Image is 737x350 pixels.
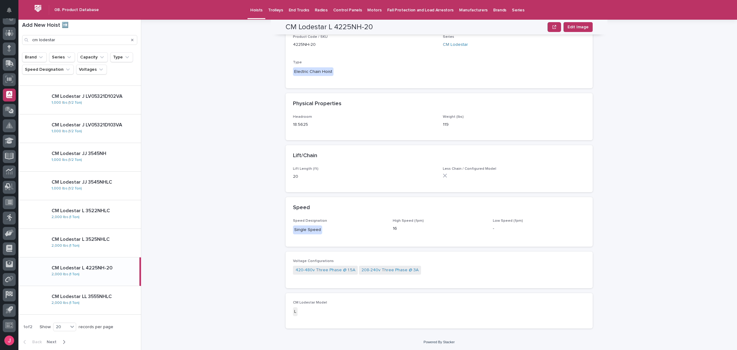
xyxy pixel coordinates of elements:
[22,22,137,29] h1: Add New Hoist ➡️
[76,65,107,74] button: Voltages
[110,52,133,62] button: Type
[443,42,468,48] a: CM Lodestar
[293,101,341,107] h2: Physical Properties
[52,215,80,219] a: 2,000 lbs (1 Ton)
[29,340,42,344] span: Back
[361,267,419,273] a: 208-240v Three Phase @ 3A
[53,324,68,330] div: 20
[52,151,138,157] p: CM Lodestar JJ 3545NH
[493,225,585,232] p: -
[18,143,141,172] a: CM Lodestar JJ 3545NH1,000 lbs (1/2 Ton)
[44,339,70,345] button: Next
[443,121,585,128] p: 119
[293,61,302,64] span: Type
[40,324,51,330] p: Show
[3,334,16,347] button: users-avatar
[293,259,334,263] span: Voltage Configurations
[443,115,464,119] span: Weight (lbs)
[563,22,593,32] button: Edit Image
[52,93,138,99] p: CM Lodestar J LV05321D102VA
[52,122,138,128] p: CM Lodestar J LV05321D103VA
[18,200,141,229] a: CM Lodestar L 3522NHLC2,000 lbs (1 Ton)
[52,208,138,214] p: CM Lodestar L 3522NHLC
[293,153,317,159] h2: Lift/Chain
[49,52,75,62] button: Series
[18,320,37,335] p: 1 of 2
[52,272,80,276] a: 2,000 lbs (1 Ton)
[52,101,82,105] a: 1,000 lbs (1/2 Ton)
[293,225,322,234] div: Single Speed
[22,65,74,74] button: Speed Designation
[52,186,82,191] a: 1,000 lbs (1/2 Ton)
[293,301,327,304] span: CM Lodestar Model
[22,52,47,62] button: Brand
[293,121,435,128] p: 18.5625
[393,219,424,223] span: High Speed (fpm)
[54,7,99,13] h2: 08. Product Database
[52,301,80,305] a: 2,000 lbs (1 Ton)
[52,158,82,162] a: 1,000 lbs (1/2 Ton)
[52,244,80,248] a: 2,000 lbs (1 Ton)
[52,129,82,133] a: 1,000 lbs (1/2 Ton)
[567,24,589,30] span: Edit Image
[293,35,328,39] span: Product Code / SKU
[295,267,355,273] a: 420-480v Three Phase @ 1.5A
[52,294,138,300] p: CM Lodestar LL 3555NHLC
[52,237,138,242] p: CM Lodestar L 3525NHLC
[18,172,141,200] a: CM Lodestar JJ 3545NHLC1,000 lbs (1/2 Ton)
[18,257,141,286] a: CM Lodestar L 4225NH-202,000 lbs (1 Ton)
[18,114,141,143] a: CM Lodestar J LV05321D103VA1,000 lbs (1/2 Ton)
[293,67,333,76] div: Electric Chain Hoist
[47,340,60,344] span: Next
[3,4,16,17] button: Notifications
[18,286,141,315] a: CM Lodestar LL 3555NHLC2,000 lbs (1 Ton)
[293,173,435,180] p: 20
[52,179,138,185] p: CM Lodestar JJ 3545NHLC
[293,167,318,171] span: Lift Length (ft)
[32,3,44,14] img: Workspace Logo
[22,35,137,45] input: Search
[293,115,312,119] span: Headroom
[18,86,141,114] a: CM Lodestar J LV05321D102VA1,000 lbs (1/2 Ton)
[293,307,298,316] div: L
[293,42,435,48] p: 4225NH-20
[393,225,485,232] p: 16
[293,205,310,211] h2: Speed
[443,35,454,39] span: Series
[18,229,141,257] a: CM Lodestar L 3525NHLC2,000 lbs (1 Ton)
[79,324,113,330] p: records per page
[493,219,523,223] span: Low Speed (fpm)
[286,23,373,32] h2: CM Lodestar L 4225NH-20
[77,52,108,62] button: Capacity
[293,219,327,223] span: Speed Designation
[8,7,16,17] div: Notifications
[18,339,44,345] button: Back
[423,340,454,344] a: Powered By Stacker
[52,265,137,271] p: CM Lodestar L 4225NH-20
[443,167,496,171] span: Less Chain / Configured Model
